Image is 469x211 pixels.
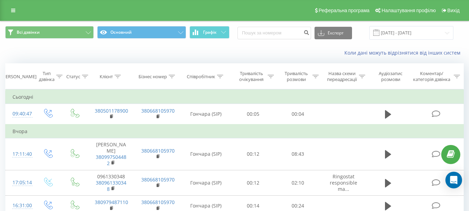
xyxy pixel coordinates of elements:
div: Бізнес номер [139,74,167,80]
a: 380668105970 [141,147,175,154]
a: Коли дані можуть відрізнятися вiд інших систем [344,49,464,56]
div: Співробітник [187,74,215,80]
td: Гончара (SIP) [181,104,231,124]
div: Коментар/категорія дзвінка [411,71,452,82]
td: 00:12 [231,170,276,196]
a: 380501178900 [95,107,128,114]
td: 08:43 [276,138,320,170]
td: 00:12 [231,138,276,170]
td: 0961330348 [88,170,134,196]
a: 380961330348 [96,179,126,192]
a: 380979487110 [95,199,128,205]
td: Гончара (SIP) [181,170,231,196]
span: Графік [203,30,217,35]
td: 00:05 [231,104,276,124]
td: Гончара (SIP) [181,138,231,170]
div: Назва схеми переадресації [327,71,357,82]
button: Графік [190,26,229,39]
td: 02:10 [276,170,320,196]
td: Вчора [6,124,464,138]
button: Основний [97,26,186,39]
td: [PERSON_NAME] [88,138,134,170]
td: 00:04 [276,104,320,124]
span: Ringostat responsible ma... [330,173,357,192]
div: [PERSON_NAME] [1,74,36,80]
div: Тип дзвінка [39,71,55,82]
div: Open Intercom Messenger [445,172,462,188]
div: Клієнт [100,74,113,80]
a: 380668105970 [141,199,175,205]
div: Статус [66,74,80,80]
button: Експорт [315,27,352,39]
div: Аудіозапис розмови [373,71,408,82]
div: Тривалість розмови [282,71,311,82]
div: 17:05:14 [12,176,27,189]
span: Налаштування профілю [382,8,436,13]
span: Реферальна програма [319,8,370,13]
span: Вихід [447,8,460,13]
div: 09:40:47 [12,107,27,121]
a: 380668105970 [141,176,175,183]
a: 380668105970 [141,107,175,114]
div: 17:11:40 [12,147,27,161]
input: Пошук за номером [237,27,311,39]
button: Всі дзвінки [5,26,94,39]
td: Сьогодні [6,90,464,104]
div: Тривалість очікування [237,71,266,82]
a: 380997504482 [96,154,126,167]
span: Всі дзвінки [17,30,40,35]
